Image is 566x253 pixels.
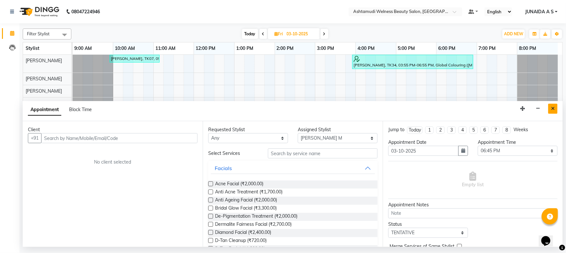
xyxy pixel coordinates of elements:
[215,213,297,221] span: De-Pigmentation Treatment (₹2,000.00)
[285,29,317,39] input: 2025-10-03
[215,237,267,245] span: D-Tan Cleanup (₹720.00)
[28,126,198,133] div: Client
[73,44,93,53] a: 9:00 AM
[17,3,61,21] img: logo
[504,31,523,36] span: ADD NEW
[43,159,182,166] div: No client selected
[513,126,528,133] div: Weeks
[315,44,336,53] a: 3:00 PM
[388,201,558,208] div: Appointment Notes
[28,104,61,116] span: Appointment
[477,44,498,53] a: 7:00 PM
[388,126,404,133] div: Jump to
[388,139,468,146] div: Appointment Date
[273,31,285,36] span: Fri
[215,229,271,237] span: Diamond Facial (₹2,400.00)
[215,189,283,197] span: Anti Acne Treatment (₹1,700.00)
[447,126,456,134] li: 3
[26,88,62,94] span: [PERSON_NAME]
[203,150,263,157] div: Select Services
[396,44,417,53] a: 5:00 PM
[211,162,375,174] button: Facials
[27,31,50,36] span: Filter Stylist
[41,133,198,143] input: Search by Name/Mobile/Email/Code
[458,126,467,134] li: 4
[26,76,62,82] span: [PERSON_NAME]
[215,180,263,189] span: Acne Facial (₹2,000.00)
[436,126,445,134] li: 2
[71,3,100,21] b: 08047224946
[242,29,258,39] span: Today
[215,205,277,213] span: Bridal Glow Facial (₹3,300.00)
[113,44,137,53] a: 10:00 AM
[215,221,292,229] span: Dermalite Fairness Facial (₹2,700.00)
[275,44,295,53] a: 2:00 PM
[208,126,288,133] div: Requested Stylist
[462,172,484,188] span: Empty list
[409,127,421,133] div: Today
[469,126,478,134] li: 5
[28,133,42,143] button: +91
[491,126,500,134] li: 7
[26,45,39,51] span: Stylist
[110,56,159,62] div: [PERSON_NAME], TK07, 09:55 AM-11:10 AM, Eyebrows Threading,Layer Cut
[194,44,217,53] a: 12:00 PM
[298,126,378,133] div: Assigned Stylist
[235,44,255,53] a: 1:00 PM
[69,107,92,112] span: Block Time
[390,243,454,251] span: Merge Services of Same Stylist
[502,29,525,39] button: ADD NEW
[353,56,473,68] div: [PERSON_NAME], TK34, 03:55 PM-06:55 PM, Global Colouring ([MEDICAL_DATA] Free),Highlighting (Per ...
[388,221,468,228] div: Status
[539,227,560,247] iframe: chat widget
[525,8,554,15] span: JUNAIDA A S
[480,126,489,134] li: 6
[478,139,558,146] div: Appointment Time
[215,164,232,172] div: Facials
[356,44,376,53] a: 4:00 PM
[26,100,44,106] span: GANESH
[215,197,277,205] span: Anti Ageing Facial (₹2,000.00)
[425,126,434,134] li: 1
[517,44,538,53] a: 8:00 PM
[26,58,62,63] span: [PERSON_NAME]
[268,148,378,158] input: Search by service name
[437,44,457,53] a: 6:00 PM
[502,126,511,134] li: 8
[388,146,459,156] input: yyyy-mm-dd
[154,44,177,53] a: 11:00 AM
[548,104,558,114] button: Close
